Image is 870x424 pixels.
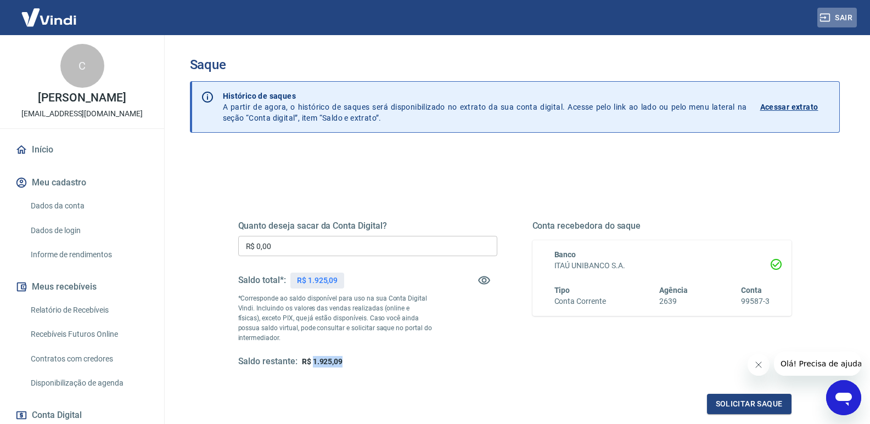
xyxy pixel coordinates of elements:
[26,244,151,266] a: Informe de rendimentos
[707,394,792,414] button: Solicitar saque
[60,44,104,88] div: C
[13,1,85,34] img: Vindi
[659,296,688,307] h6: 2639
[238,356,298,368] h5: Saldo restante:
[532,221,792,231] h5: Conta recebedora do saque
[21,108,143,120] p: [EMAIL_ADDRESS][DOMAIN_NAME]
[774,352,861,376] iframe: Mensagem da empresa
[302,357,343,366] span: R$ 1.925,09
[190,57,840,72] h3: Saque
[223,91,747,123] p: A partir de agora, o histórico de saques será disponibilizado no extrato da sua conta digital. Ac...
[223,91,747,101] p: Histórico de saques
[554,250,576,259] span: Banco
[659,286,688,295] span: Agência
[26,323,151,346] a: Recebíveis Futuros Online
[26,299,151,321] a: Relatório de Recebíveis
[238,275,286,286] h5: Saldo total*:
[554,260,770,272] h6: ITAÚ UNIBANCO S.A.
[817,8,857,28] button: Sair
[38,92,126,104] p: [PERSON_NAME]
[26,195,151,217] a: Dados da conta
[238,221,497,231] h5: Quanto deseja sacar da Conta Digital?
[554,296,606,307] h6: Conta Corrente
[13,275,151,299] button: Meus recebíveis
[741,286,762,295] span: Conta
[297,275,338,286] p: R$ 1.925,09
[26,348,151,370] a: Contratos com credores
[26,219,151,242] a: Dados de login
[26,372,151,394] a: Disponibilização de agenda
[826,380,861,415] iframe: Botão para abrir a janela de mensagens
[13,171,151,195] button: Meu cadastro
[748,354,770,376] iframe: Fechar mensagem
[238,293,433,343] p: *Corresponde ao saldo disponível para uso na sua Conta Digital Vindi. Incluindo os valores das ve...
[554,286,570,295] span: Tipo
[7,8,92,16] span: Olá! Precisa de ajuda?
[13,138,151,162] a: Início
[760,101,818,112] p: Acessar extrato
[760,91,830,123] a: Acessar extrato
[741,296,770,307] h6: 99587-3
